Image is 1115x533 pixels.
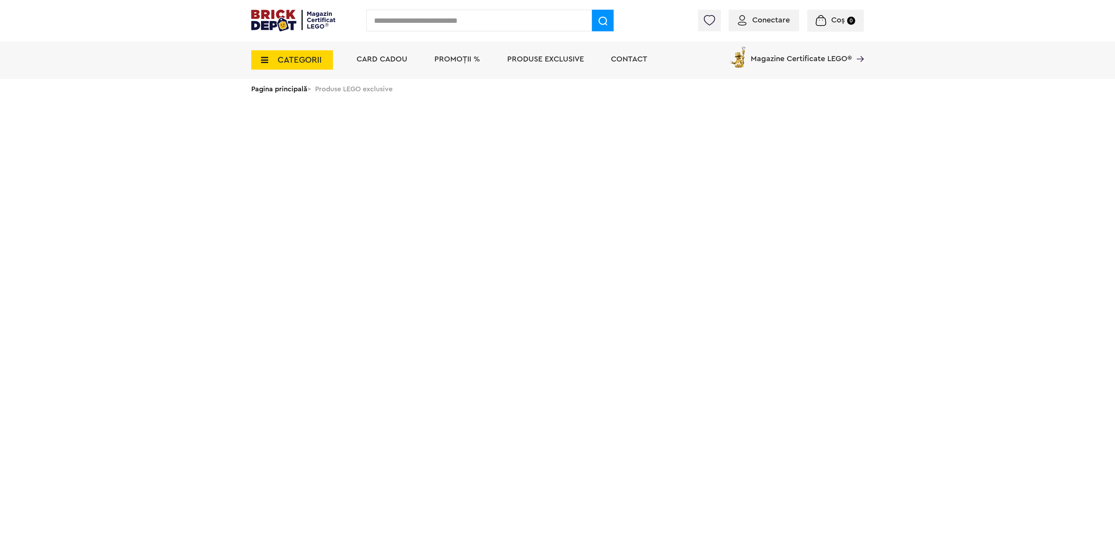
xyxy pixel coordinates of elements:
[751,45,852,63] span: Magazine Certificate LEGO®
[852,45,864,53] a: Magazine Certificate LEGO®
[434,55,480,63] a: PROMOȚII %
[831,16,845,24] span: Coș
[507,55,584,63] a: Produse exclusive
[752,16,790,24] span: Conectare
[278,56,322,64] span: CATEGORII
[847,17,855,25] small: 0
[251,85,307,92] a: Pagina principală
[357,55,407,63] a: Card Cadou
[738,16,790,24] a: Conectare
[251,79,864,99] div: > Produse LEGO exclusive
[611,55,647,63] a: Contact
